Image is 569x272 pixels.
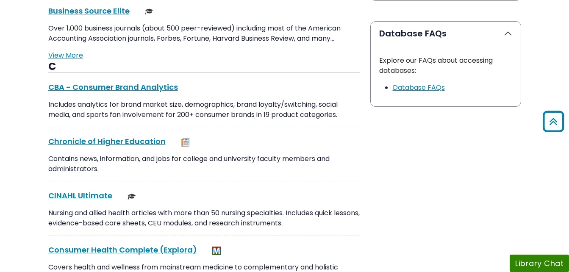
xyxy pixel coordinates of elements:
a: Link opens in new window [393,83,445,92]
a: Business Source Elite [48,6,130,16]
button: Library Chat [510,255,569,272]
img: Newspapers [181,138,189,147]
a: CINAHL Ultimate [48,190,112,201]
a: View More [48,50,83,60]
p: Over 1,000 business journals (about 500 peer-reviewed) including most of the American Accounting ... [48,23,360,44]
a: CBA - Consumer Brand Analytics [48,82,178,92]
a: Back to Top [540,115,567,129]
p: Nursing and allied health articles with more than 50 nursing specialties. Includes quick lessons,... [48,208,360,228]
p: Contains news, information, and jobs for college and university faculty members and administrators. [48,154,360,174]
p: Explore our FAQs about accessing databases: [379,56,512,76]
h3: C [48,61,360,73]
button: Database FAQs [371,22,521,45]
img: Scholarly or Peer Reviewed [128,192,136,201]
a: Consumer Health Complete (Explora) [48,244,197,255]
img: Scholarly or Peer Reviewed [145,7,153,16]
img: MeL (Michigan electronic Library) [212,247,221,255]
a: Chronicle of Higher Education [48,136,166,147]
p: Includes analytics for brand market size, demographics, brand loyalty/switching, social media, an... [48,100,360,120]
